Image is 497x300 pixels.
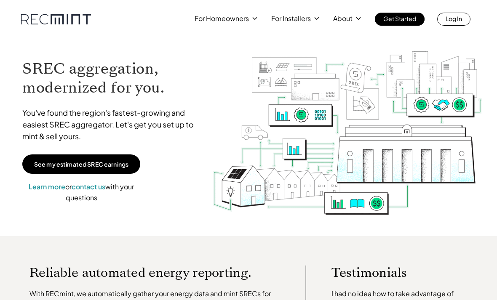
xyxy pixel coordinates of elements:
a: contact us [72,182,105,191]
p: Log In [446,13,462,24]
p: For Installers [271,13,311,24]
a: Log In [437,13,470,26]
p: or with your questions [22,181,140,203]
h1: SREC aggregation, modernized for you. [22,59,203,97]
p: For Homeowners [195,13,249,24]
a: Learn more [29,182,65,191]
p: Reliable automated energy reporting. [29,265,280,280]
p: About [333,13,353,24]
a: Get Started [375,13,425,26]
p: Get Started [383,13,416,24]
p: You've found the region's fastest-growing and easiest SREC aggregator. Let's get you set up to mi... [22,107,203,142]
p: See my estimated SREC earnings [34,160,128,168]
a: See my estimated SREC earnings [22,154,140,174]
p: Testimonials [331,265,457,280]
img: RECmint value cycle [212,26,483,244]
